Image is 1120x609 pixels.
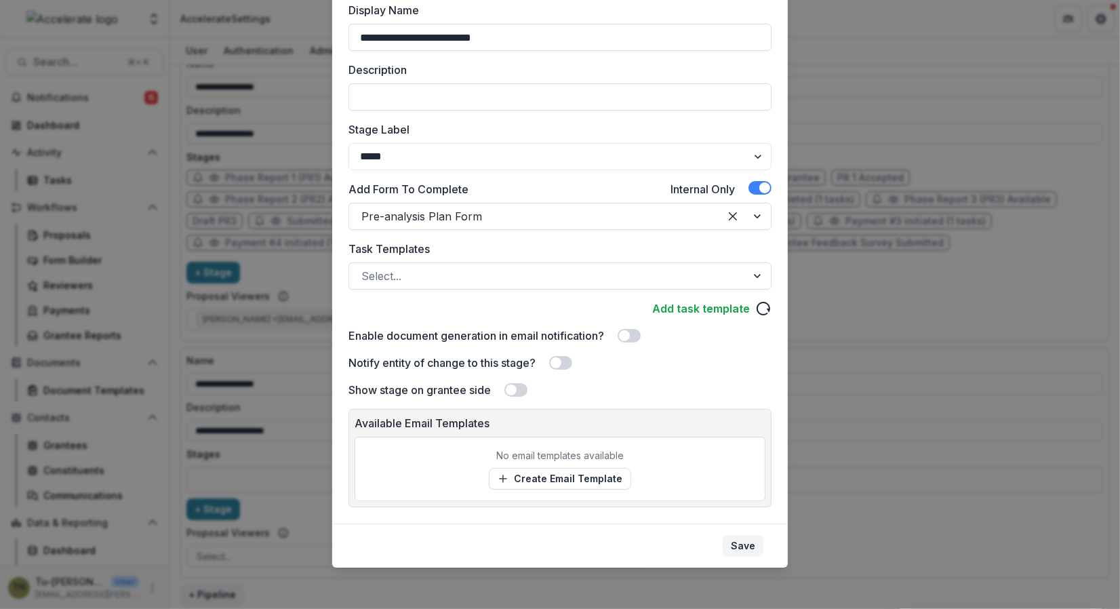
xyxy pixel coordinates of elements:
label: Add Form To Complete [348,181,468,197]
label: Stage Label [348,121,763,138]
label: Description [348,62,763,78]
svg: reload [755,300,772,317]
label: Internal Only [671,181,735,197]
p: No email templates available [496,448,624,463]
button: Save [723,535,763,557]
label: Notify entity of change to this stage? [348,355,536,371]
a: Create Email Template [489,468,631,490]
p: Available Email Templates [355,415,765,431]
label: Show stage on grantee side [348,382,491,398]
div: Clear selected options [722,205,744,227]
label: Display Name [348,2,763,18]
label: Enable document generation in email notification? [348,328,604,344]
label: Task Templates [348,241,763,257]
a: Add task template [652,300,750,317]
